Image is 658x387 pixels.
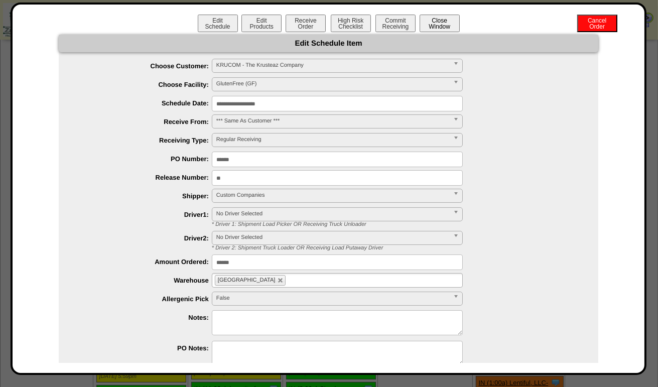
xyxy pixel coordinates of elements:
a: CloseWindow [419,23,461,30]
span: GlutenFree (GF) [216,78,449,90]
div: Edit Schedule Item [59,35,598,52]
span: False [216,292,449,304]
label: Shipper: [79,192,212,200]
button: High RiskChecklist [331,15,371,32]
div: * Driver 2: Shipment Truck Loader OR Receiving Load Putaway Driver [204,245,598,251]
button: EditProducts [241,15,282,32]
label: Choose Customer: [79,62,212,70]
label: PO Notes: [79,344,212,352]
span: No Driver Selected [216,208,449,220]
button: CommitReceiving [375,15,416,32]
label: Allergenic Pick [79,295,212,303]
label: Warehouse [79,277,212,284]
span: Regular Receiving [216,134,449,146]
a: High RiskChecklist [330,23,373,30]
label: Amount Ordered: [79,258,212,266]
label: PO Number: [79,155,212,163]
button: ReceiveOrder [286,15,326,32]
label: Choose Facility: [79,81,212,88]
button: CancelOrder [577,15,617,32]
label: Notes: [79,314,212,321]
label: Driver2: [79,234,212,242]
label: Receive From: [79,118,212,125]
span: No Driver Selected [216,231,449,243]
span: Custom Companies [216,189,449,201]
button: CloseWindow [420,15,460,32]
label: Schedule Date: [79,99,212,107]
div: * Driver 1: Shipment Load Picker OR Receiving Truck Unloader [204,221,598,227]
span: KRUCOM - The Krusteaz Company [216,59,449,71]
button: EditSchedule [198,15,238,32]
span: [GEOGRAPHIC_DATA] [218,277,276,283]
label: Release Number: [79,174,212,181]
label: Driver1: [79,211,212,218]
label: Receiving Type: [79,137,212,144]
